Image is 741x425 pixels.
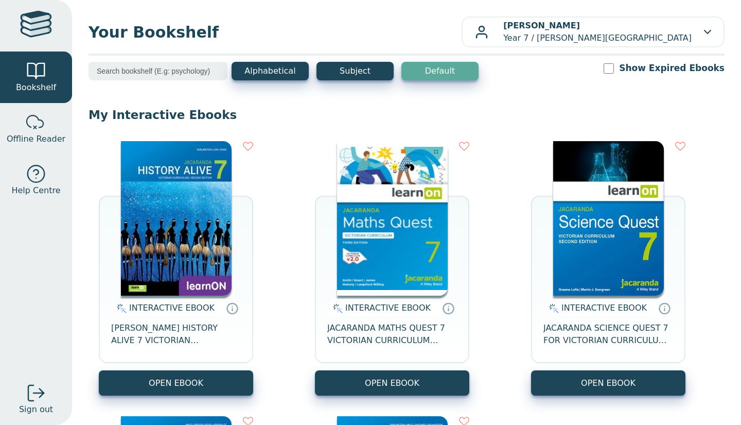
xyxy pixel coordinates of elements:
[89,21,462,44] span: Your Bookshelf
[401,62,479,80] button: Default
[561,303,647,313] span: INTERACTIVE EBOOK
[99,370,253,396] button: OPEN EBOOK
[546,302,559,315] img: interactive.svg
[503,20,692,44] p: Year 7 / [PERSON_NAME][GEOGRAPHIC_DATA]
[129,303,215,313] span: INTERACTIVE EBOOK
[658,302,671,314] a: Interactive eBooks are accessed online via the publisher’s portal. They contain interactive resou...
[543,322,673,347] span: JACARANDA SCIENCE QUEST 7 FOR VICTORIAN CURRICULUM LEARNON 2E EBOOK
[345,303,431,313] span: INTERACTIVE EBOOK
[19,403,53,416] span: Sign out
[503,21,580,30] b: [PERSON_NAME]
[7,133,65,145] span: Offline Reader
[330,302,343,315] img: interactive.svg
[337,141,448,296] img: b87b3e28-4171-4aeb-a345-7fa4fe4e6e25.jpg
[121,141,232,296] img: d4781fba-7f91-e911-a97e-0272d098c78b.jpg
[327,322,457,347] span: JACARANDA MATHS QUEST 7 VICTORIAN CURRICULUM LEARNON EBOOK 3E
[16,81,56,94] span: Bookshelf
[226,302,238,314] a: Interactive eBooks are accessed online via the publisher’s portal. They contain interactive resou...
[462,16,725,47] button: [PERSON_NAME]Year 7 / [PERSON_NAME][GEOGRAPHIC_DATA]
[315,370,469,396] button: OPEN EBOOK
[316,62,394,80] button: Subject
[11,184,60,197] span: Help Centre
[89,62,227,80] input: Search bookshelf (E.g: psychology)
[89,107,725,123] p: My Interactive Ebooks
[553,141,664,296] img: 329c5ec2-5188-ea11-a992-0272d098c78b.jpg
[619,62,725,75] label: Show Expired Ebooks
[114,302,127,315] img: interactive.svg
[111,322,241,347] span: [PERSON_NAME] HISTORY ALIVE 7 VICTORIAN CURRICULUM LEARNON EBOOK 2E
[442,302,454,314] a: Interactive eBooks are accessed online via the publisher’s portal. They contain interactive resou...
[232,62,309,80] button: Alphabetical
[531,370,685,396] button: OPEN EBOOK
